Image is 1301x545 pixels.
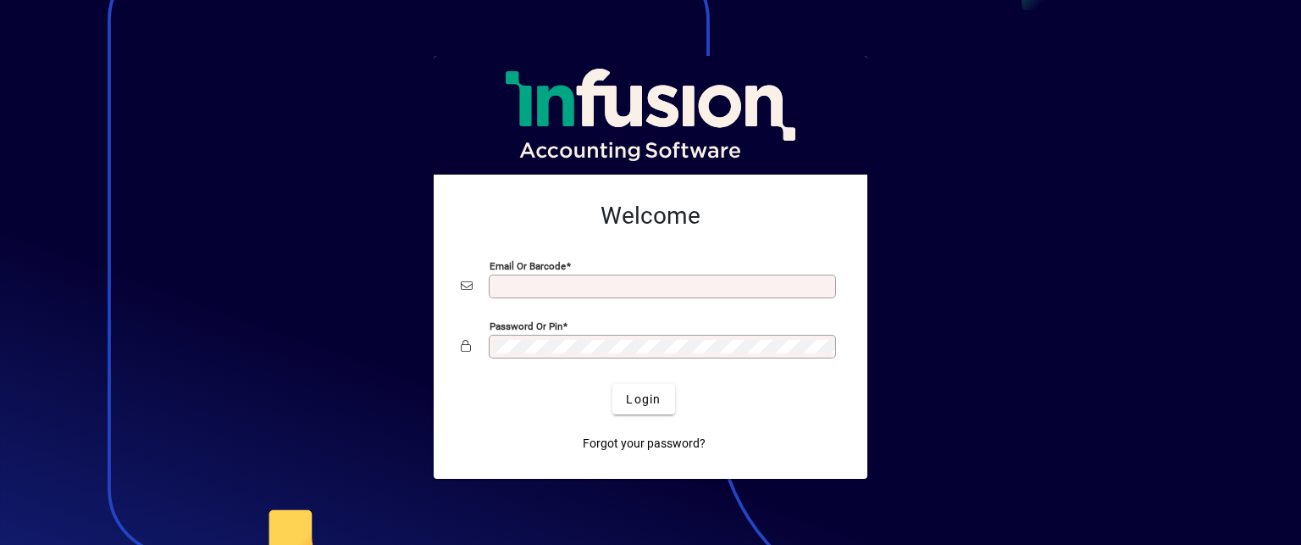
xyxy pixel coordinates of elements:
span: Login [626,391,661,409]
mat-label: Password or Pin [490,320,562,332]
h2: Welcome [461,202,840,231]
span: Forgot your password? [583,435,706,453]
a: Forgot your password? [576,428,712,459]
button: Login [612,384,674,414]
mat-label: Email or Barcode [490,260,566,272]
